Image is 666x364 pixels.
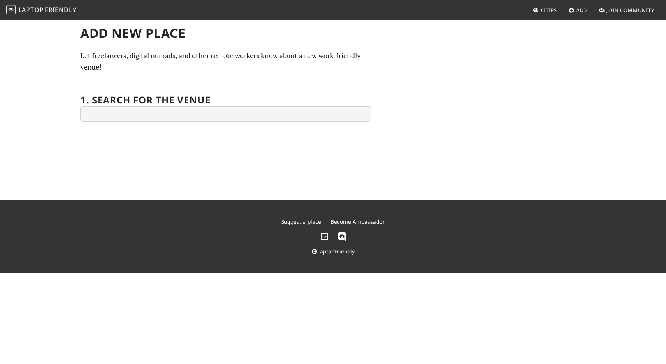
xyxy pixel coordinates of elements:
[80,95,210,106] h2: 1. Search for the venue
[45,5,76,14] span: Friendly
[80,26,371,41] h1: Add new Place
[18,5,44,14] span: Laptop
[541,7,557,14] span: Cities
[312,248,355,255] a: LaptopFriendly
[565,3,591,17] a: Add
[530,3,560,17] a: Cities
[6,5,16,14] img: LaptopFriendly
[606,7,654,14] span: Join Community
[6,4,76,17] a: LaptopFriendly LaptopFriendly
[330,218,385,225] a: Become Ambassador
[80,50,371,73] p: Let freelancers, digital nomads, and other remote workers know about a new work-friendly venue!
[281,218,321,225] a: Suggest a place
[595,3,657,17] a: Join Community
[576,7,588,14] span: Add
